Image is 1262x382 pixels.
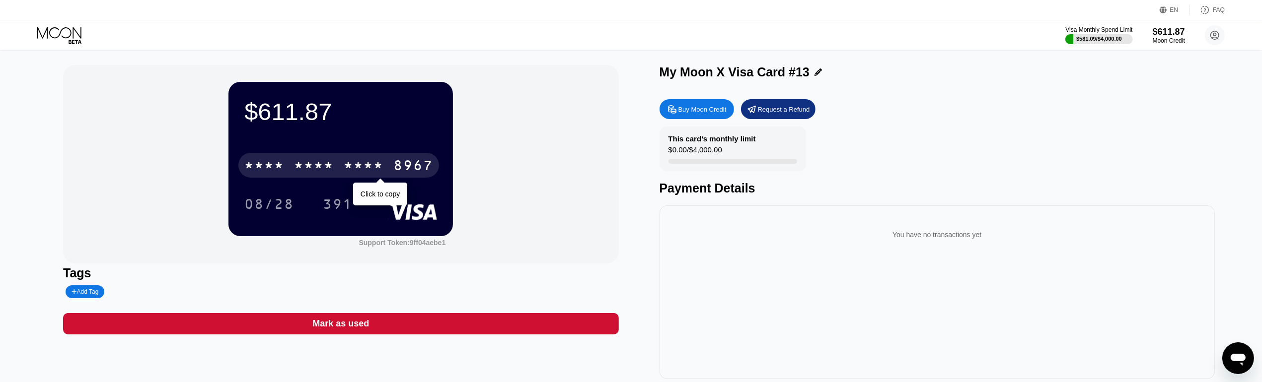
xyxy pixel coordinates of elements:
[741,99,816,119] div: Request a Refund
[1153,27,1185,44] div: $611.87Moon Credit
[1153,27,1185,37] div: $611.87
[63,266,618,280] div: Tags
[361,190,400,198] div: Click to copy
[1170,6,1179,13] div: EN
[312,318,369,329] div: Mark as used
[668,134,756,143] div: This card’s monthly limit
[63,313,618,334] div: Mark as used
[323,197,353,213] div: 391
[678,105,727,114] div: Buy Moon Credit
[660,181,1215,195] div: Payment Details
[393,159,433,175] div: 8967
[1160,5,1190,15] div: EN
[72,288,98,295] div: Add Tag
[660,99,734,119] div: Buy Moon Credit
[1065,26,1132,44] div: Visa Monthly Spend Limit$581.09/$4,000.00
[1065,26,1132,33] div: Visa Monthly Spend Limit
[668,221,1207,249] div: You have no transactions yet
[1213,6,1225,13] div: FAQ
[244,98,437,126] div: $611.87
[244,197,294,213] div: 08/28
[1076,36,1122,42] div: $581.09 / $4,000.00
[66,285,104,298] div: Add Tag
[660,65,810,79] div: My Moon X Visa Card #13
[315,191,360,216] div: 391
[668,145,722,159] div: $0.00 / $4,000.00
[237,191,301,216] div: 08/28
[359,239,445,247] div: Support Token:9ff04aebe1
[758,105,810,114] div: Request a Refund
[1222,342,1254,374] iframe: Knapp för att öppna meddelandefönstret
[359,239,445,247] div: Support Token: 9ff04aebe1
[1190,5,1225,15] div: FAQ
[1153,37,1185,44] div: Moon Credit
